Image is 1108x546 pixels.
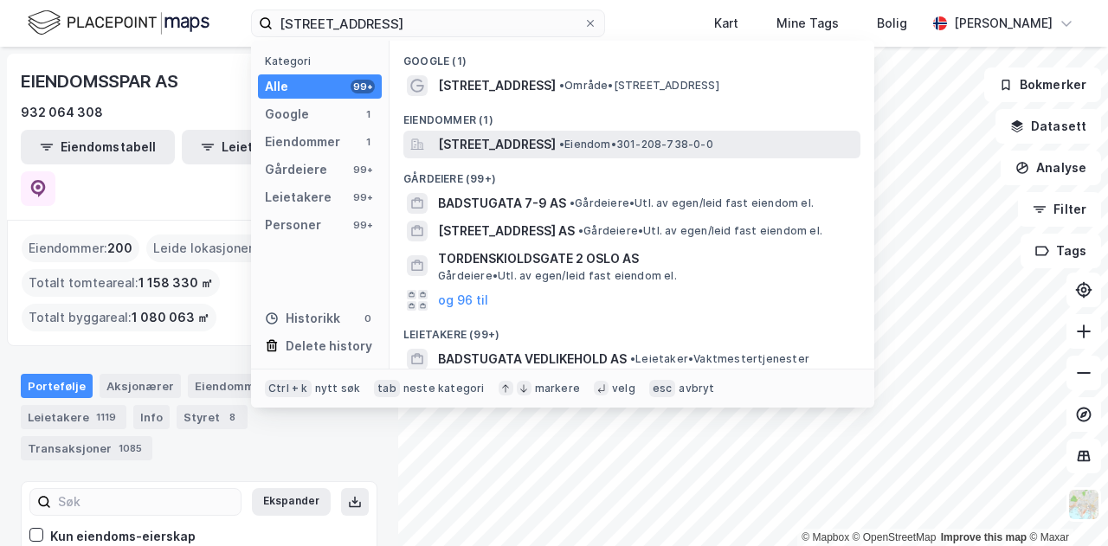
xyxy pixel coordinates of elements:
[438,290,488,311] button: og 96 til
[28,8,209,38] img: logo.f888ab2527a4732fd821a326f86c7f29.svg
[265,187,332,208] div: Leietakere
[51,489,241,515] input: Søk
[802,531,849,543] a: Mapbox
[361,135,375,149] div: 1
[1018,192,1101,227] button: Filter
[100,374,181,398] div: Aksjonærer
[438,193,566,214] span: BADSTUGATA 7-9 AS
[1021,463,1108,546] iframe: Chat Widget
[954,13,1053,34] div: [PERSON_NAME]
[438,221,575,241] span: [STREET_ADDRESS] AS
[995,109,1101,144] button: Datasett
[984,67,1101,102] button: Bokmerker
[578,224,822,238] span: Gårdeiere • Utl. av egen/leid fast eiendom el.
[21,130,175,164] button: Eiendomstabell
[265,55,382,67] div: Kategori
[570,196,575,209] span: •
[265,104,309,125] div: Google
[351,218,375,232] div: 99+
[374,380,400,397] div: tab
[877,13,907,34] div: Bolig
[559,138,713,151] span: Eiendom • 301-208-738-0-0
[1021,234,1101,268] button: Tags
[941,531,1027,543] a: Improve this map
[1001,151,1101,185] button: Analyse
[265,380,312,397] div: Ctrl + k
[390,314,874,345] div: Leietakere (99+)
[22,269,220,297] div: Totalt tomteareal :
[351,190,375,204] div: 99+
[107,238,132,259] span: 200
[21,436,152,460] div: Transaksjoner
[630,352,635,365] span: •
[21,102,103,123] div: 932 064 308
[559,79,719,93] span: Område • [STREET_ADDRESS]
[132,307,209,328] span: 1 080 063 ㎡
[535,382,580,395] div: markere
[361,107,375,121] div: 1
[438,349,627,369] span: BADSTUGATA VEDLIKEHOLD AS
[265,76,288,97] div: Alle
[438,75,556,96] span: [STREET_ADDRESS]
[361,312,375,325] div: 0
[853,531,937,543] a: OpenStreetMap
[182,130,336,164] button: Leietakertabell
[570,196,814,210] span: Gårdeiere • Utl. av egen/leid fast eiendom el.
[188,374,304,398] div: Eiendommer
[438,269,677,283] span: Gårdeiere • Utl. av egen/leid fast eiendom el.
[612,382,635,395] div: velg
[649,380,676,397] div: esc
[265,132,340,152] div: Eiendommer
[146,234,269,262] div: Leide lokasjoner :
[265,308,340,329] div: Historikk
[438,248,854,269] span: TORDENSKIOLDSGATE 2 OSLO AS
[679,382,714,395] div: avbryt
[390,41,874,72] div: Google (1)
[133,405,170,429] div: Info
[559,79,564,92] span: •
[21,67,182,95] div: EIENDOMSSPAR AS
[403,382,485,395] div: neste kategori
[351,80,375,93] div: 99+
[273,10,583,36] input: Søk på adresse, matrikkel, gårdeiere, leietakere eller personer
[315,382,361,395] div: nytt søk
[390,158,874,189] div: Gårdeiere (99+)
[559,138,564,151] span: •
[630,352,809,366] span: Leietaker • Vaktmestertjenester
[286,336,372,357] div: Delete history
[776,13,839,34] div: Mine Tags
[265,159,327,180] div: Gårdeiere
[714,13,738,34] div: Kart
[265,215,321,235] div: Personer
[390,100,874,131] div: Eiendommer (1)
[22,304,216,331] div: Totalt byggareal :
[138,273,213,293] span: 1 158 330 ㎡
[21,405,126,429] div: Leietakere
[177,405,248,429] div: Styret
[351,163,375,177] div: 99+
[22,234,139,262] div: Eiendommer :
[115,440,145,457] div: 1085
[578,224,583,237] span: •
[93,408,119,426] div: 1119
[438,134,556,155] span: [STREET_ADDRESS]
[21,374,93,398] div: Portefølje
[223,408,241,426] div: 8
[252,488,331,516] button: Ekspander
